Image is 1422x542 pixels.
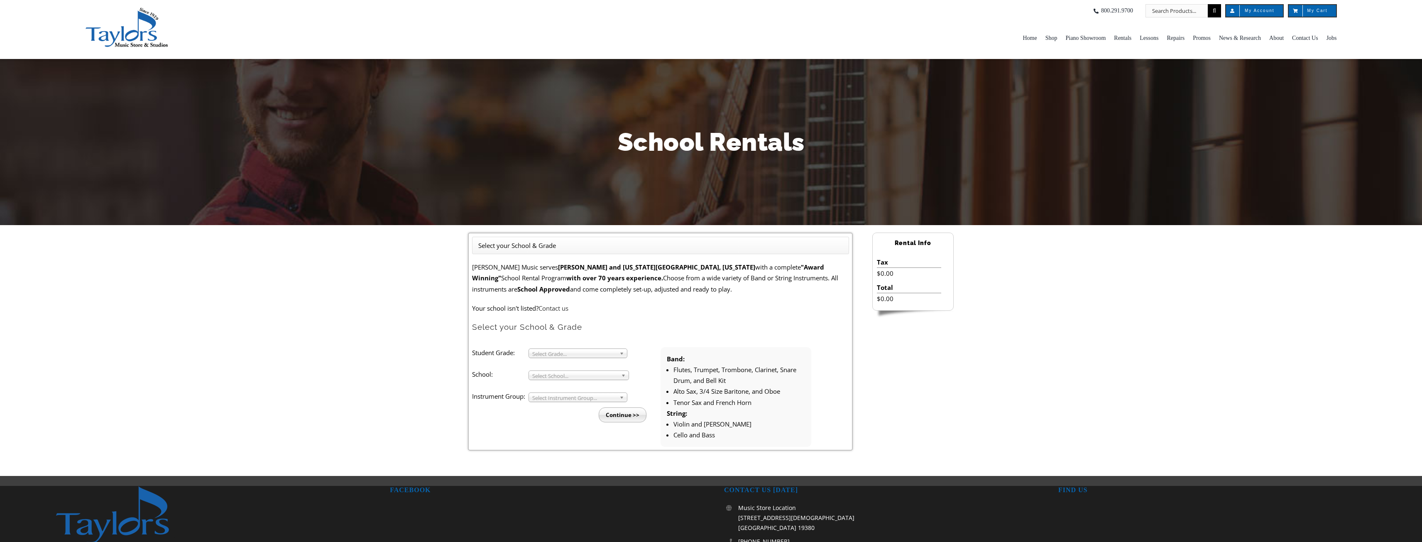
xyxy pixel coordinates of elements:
[667,409,687,417] strong: String:
[411,4,1337,17] nav: Top Right
[1065,32,1106,45] span: Piano Showroom
[1193,17,1211,59] a: Promos
[472,322,849,332] h2: Select your School & Grade
[1114,32,1131,45] span: Rentals
[673,429,805,440] li: Cello and Bass
[1145,4,1208,17] input: Search Products...
[877,257,941,268] li: Tax
[1101,4,1133,17] span: 800.291.9700
[1114,17,1131,59] a: Rentals
[673,364,805,386] li: Flutes, Trumpet, Trombone, Clarinet, Snare Drum, and Bell Kit
[472,391,529,402] label: Instrument Group:
[566,274,663,282] strong: with over 70 years experience.
[1208,4,1221,17] input: Search
[532,393,616,403] span: Select Instrument Group...
[1023,17,1037,59] a: Home
[1269,17,1284,59] a: About
[390,486,698,495] h2: FACEBOOK
[532,349,616,359] span: Select Grade...
[1065,17,1106,59] a: Piano Showroom
[1167,17,1185,59] a: Repairs
[1225,4,1284,17] a: My Account
[1140,17,1158,59] a: Lessons
[738,503,1032,532] p: Music Store Location [STREET_ADDRESS][DEMOGRAPHIC_DATA] [GEOGRAPHIC_DATA] 19380
[1058,486,1366,495] h2: FIND US
[538,304,568,312] a: Contact us
[1167,32,1185,45] span: Repairs
[1297,9,1328,13] span: My Cart
[472,347,529,358] label: Student Grade:
[558,263,755,271] strong: [PERSON_NAME] and [US_STATE][GEOGRAPHIC_DATA], [US_STATE]
[724,486,1032,495] h2: CONTACT US [DATE]
[1288,4,1337,17] a: My Cart
[667,355,685,363] strong: Band:
[1327,32,1337,45] span: Jobs
[472,262,849,294] p: [PERSON_NAME] Music serves with a complete School Rental Program Choose from a wide variety of Ba...
[1045,17,1057,59] a: Shop
[478,240,556,251] li: Select your School & Grade
[1193,32,1211,45] span: Promos
[1269,32,1284,45] span: About
[1023,32,1037,45] span: Home
[877,282,941,293] li: Total
[517,285,570,293] strong: School Approved
[468,125,954,159] h1: School Rentals
[532,371,618,381] span: Select School...
[1219,32,1261,45] span: News & Research
[1292,17,1318,59] a: Contact Us
[85,6,168,15] a: taylors-music-store-west-chester
[1091,4,1133,17] a: 800.291.9700
[877,268,941,279] li: $0.00
[1045,32,1057,45] span: Shop
[877,293,941,304] li: $0.00
[673,397,805,408] li: Tenor Sax and French Horn
[472,369,529,380] label: School:
[873,236,953,250] h2: Rental Info
[1140,32,1158,45] span: Lessons
[872,311,954,318] img: sidebar-footer.png
[673,419,805,429] li: Violin and [PERSON_NAME]
[1292,32,1318,45] span: Contact Us
[411,17,1337,59] nav: Main Menu
[1327,17,1337,59] a: Jobs
[472,303,849,314] p: Your school isn't listed?
[599,407,646,422] input: Continue >>
[673,386,805,397] li: Alto Sax, 3/4 Size Baritone, and Oboe
[1234,9,1275,13] span: My Account
[1219,17,1261,59] a: News & Research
